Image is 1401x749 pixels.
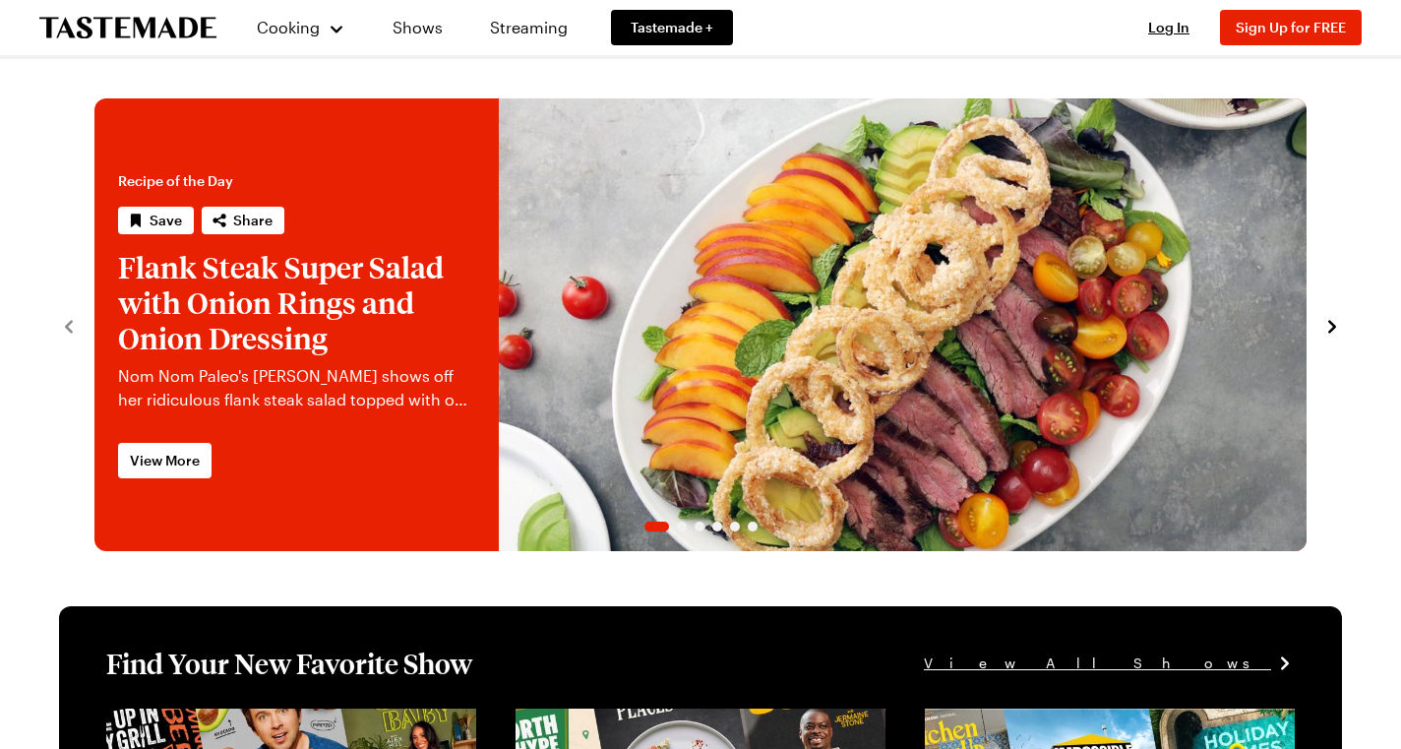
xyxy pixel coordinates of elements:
a: To Tastemade Home Page [39,17,216,39]
div: 1 / 6 [94,98,1307,551]
span: Go to slide 6 [748,522,758,531]
a: View full content for [object Object] [106,711,375,729]
button: navigate to next item [1322,313,1342,337]
a: View More [118,443,212,478]
h1: Find Your New Favorite Show [106,646,472,681]
span: Sign Up for FREE [1236,19,1346,35]
button: Log In [1129,18,1208,37]
span: Go to slide 4 [712,522,722,531]
span: Go to slide 5 [730,522,740,531]
a: Tastemade + [611,10,733,45]
a: View full content for [object Object] [925,711,1193,729]
a: View All Shows [924,653,1295,674]
button: Share [202,207,284,234]
span: Tastemade + [631,18,713,37]
span: View More [130,451,200,470]
a: View full content for [object Object] [516,711,784,729]
span: Log In [1148,19,1189,35]
span: Go to slide 1 [644,522,669,531]
button: Cooking [256,4,345,51]
span: Cooking [257,18,320,36]
span: Save [150,211,182,230]
span: View All Shows [924,653,1271,674]
span: Go to slide 2 [677,522,687,531]
span: Share [233,211,273,230]
span: Go to slide 3 [695,522,704,531]
button: navigate to previous item [59,313,79,337]
button: Sign Up for FREE [1220,10,1362,45]
button: Save recipe [118,207,194,234]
